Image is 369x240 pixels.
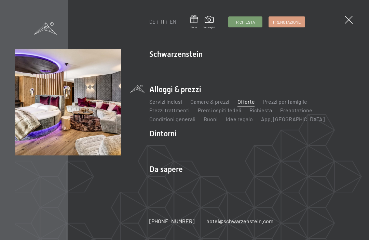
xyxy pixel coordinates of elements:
a: Camere & prezzi [190,98,229,105]
a: Prezzi per famiglie [263,98,307,105]
a: Buoni [190,15,198,29]
a: DE [149,19,155,25]
a: Prezzi trattmenti [149,107,190,113]
a: hotel@schwarzenstein.com [206,217,273,225]
a: Prenotazione [280,107,312,113]
a: Richiesta [249,107,272,113]
span: Richiesta [236,19,255,25]
span: Prenotazione [273,19,301,25]
span: Immagini [204,25,215,29]
a: Servizi inclusi [149,98,182,105]
a: EN [170,19,176,25]
a: Offerte [237,98,255,105]
span: [PHONE_NUMBER] [149,218,194,224]
a: Idee regalo [226,116,253,122]
a: [PHONE_NUMBER] [149,217,194,225]
a: IT [161,19,165,25]
span: Buoni [190,25,198,29]
a: App. [GEOGRAPHIC_DATA] [261,116,325,122]
a: Premi ospiti fedeli [198,107,241,113]
a: Condizioni generali [149,116,195,122]
a: Buoni [204,116,218,122]
a: Richiesta [229,17,262,27]
a: Prenotazione [269,17,305,27]
a: Immagini [204,16,215,29]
